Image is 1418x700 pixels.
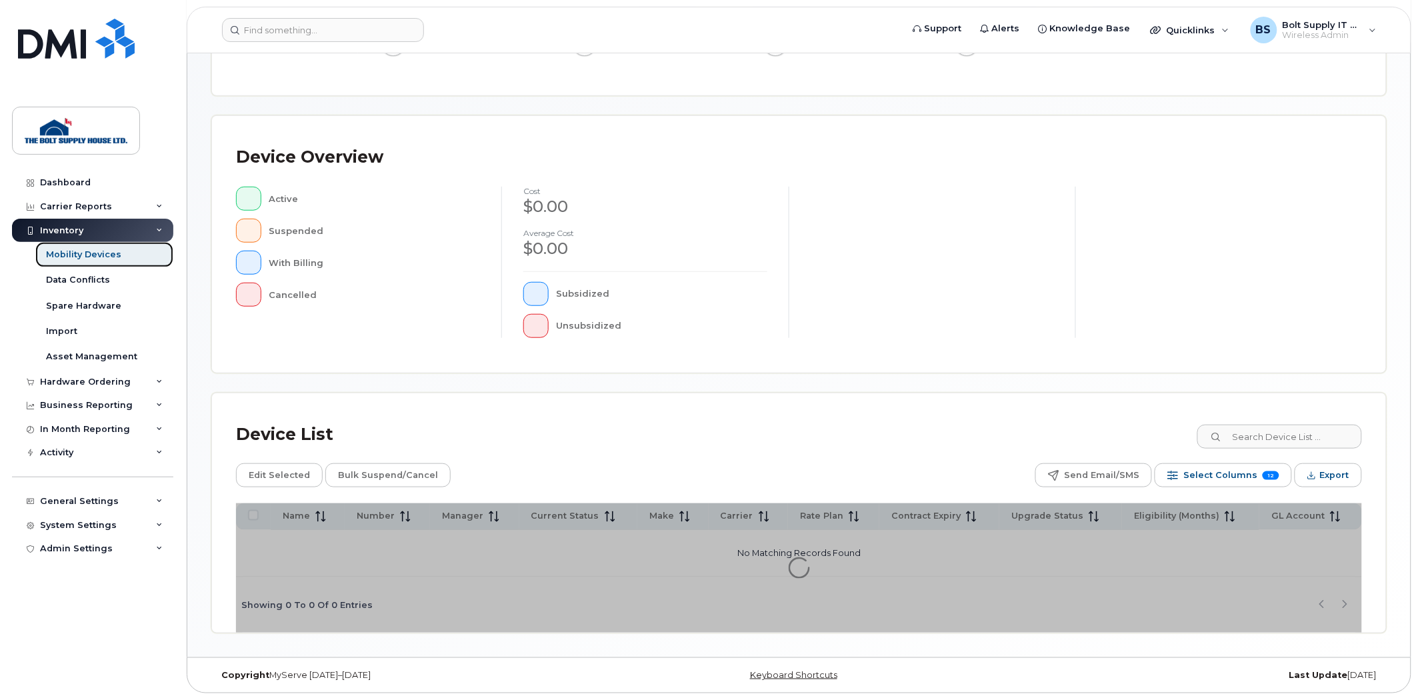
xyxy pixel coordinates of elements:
div: $0.00 [523,237,767,260]
div: Cancelled [269,283,481,307]
a: Alerts [971,15,1029,42]
h4: cost [523,187,767,195]
span: Bolt Supply IT Support [1283,19,1363,30]
div: Quicklinks [1141,17,1239,43]
button: Edit Selected [236,463,323,487]
div: Device List [236,417,333,452]
button: Select Columns 12 [1155,463,1292,487]
a: Keyboard Shortcuts [750,670,837,680]
span: 12 [1263,471,1279,480]
a: Knowledge Base [1029,15,1140,42]
div: $0.00 [523,195,767,218]
div: Bolt Supply IT Support [1241,17,1386,43]
div: Unsubsidized [557,314,767,338]
input: Search Device List ... [1197,425,1362,449]
span: Quicklinks [1167,25,1215,35]
iframe: Messenger Launcher [1360,642,1408,690]
span: BS [1256,22,1271,38]
div: [DATE] [995,670,1387,681]
div: With Billing [269,251,481,275]
div: Suspended [269,219,481,243]
input: Find something... [222,18,424,42]
span: Wireless Admin [1283,30,1363,41]
strong: Copyright [221,670,269,680]
span: Support [925,22,962,35]
span: Knowledge Base [1050,22,1131,35]
button: Export [1295,463,1362,487]
div: Active [269,187,481,211]
span: Bulk Suspend/Cancel [338,465,438,485]
span: Edit Selected [249,465,310,485]
a: Support [904,15,971,42]
strong: Last Update [1289,670,1348,680]
div: Subsidized [557,282,767,306]
button: Bulk Suspend/Cancel [325,463,451,487]
span: Export [1320,465,1349,485]
div: Device Overview [236,140,383,175]
h4: Average cost [523,229,767,237]
span: Alerts [992,22,1020,35]
span: Select Columns [1183,465,1257,485]
span: Send Email/SMS [1064,465,1139,485]
button: Send Email/SMS [1035,463,1152,487]
div: MyServe [DATE]–[DATE] [211,670,603,681]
